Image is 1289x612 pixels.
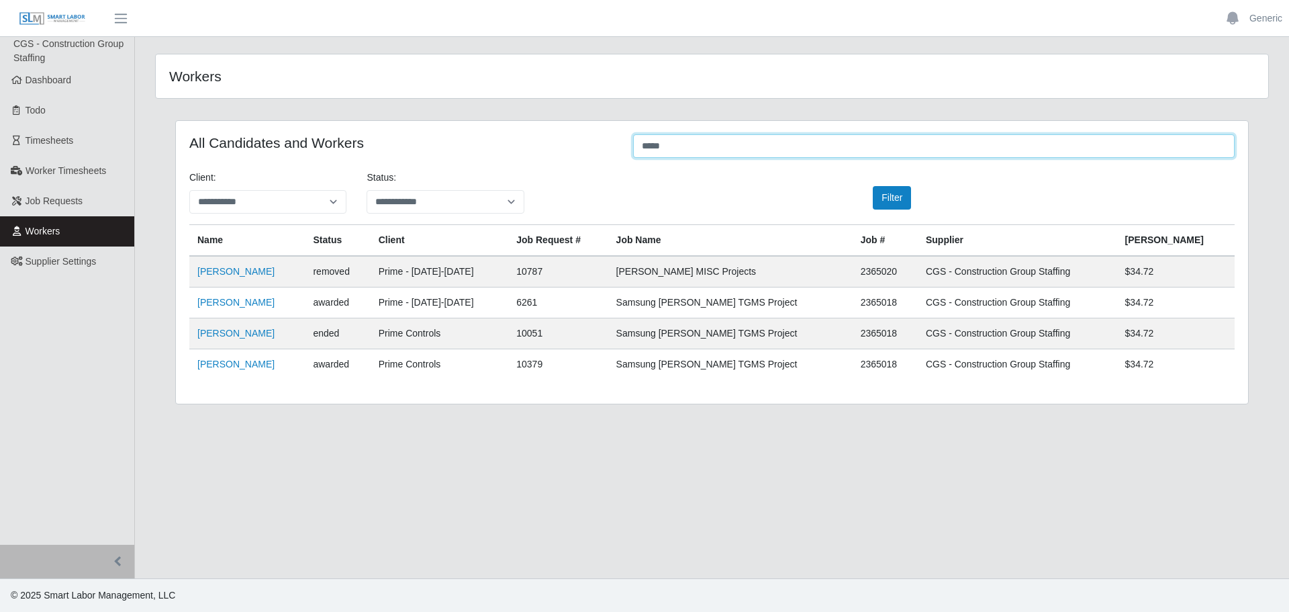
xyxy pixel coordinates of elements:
td: awarded [305,349,370,380]
th: Name [189,225,305,257]
span: © 2025 Smart Labor Management, LLC [11,590,175,601]
td: Prime - [DATE]-[DATE] [371,256,509,288]
td: $34.72 [1117,318,1235,349]
td: CGS - Construction Group Staffing [918,318,1117,349]
td: Prime - [DATE]-[DATE] [371,288,509,318]
a: Generic [1249,11,1282,26]
th: Supplier [918,225,1117,257]
label: Client: [189,171,216,185]
a: [PERSON_NAME] [197,297,275,308]
td: 2365018 [853,318,918,349]
span: Todo [26,105,46,116]
td: 2365020 [853,256,918,288]
td: ended [305,318,370,349]
td: Prime Controls [371,318,509,349]
td: 10051 [508,318,608,349]
td: 10787 [508,256,608,288]
td: Samsung [PERSON_NAME] TGMS Project [608,318,853,349]
td: 6261 [508,288,608,318]
td: [PERSON_NAME] MISC Projects [608,256,853,288]
button: Filter [873,186,911,210]
span: Job Requests [26,195,83,206]
span: Worker Timesheets [26,165,106,176]
td: CGS - Construction Group Staffing [918,256,1117,288]
td: Samsung [PERSON_NAME] TGMS Project [608,349,853,380]
h4: Workers [169,68,610,85]
th: Client [371,225,509,257]
th: Job # [853,225,918,257]
a: [PERSON_NAME] [197,266,275,277]
span: Supplier Settings [26,256,97,267]
h4: All Candidates and Workers [189,134,613,151]
a: [PERSON_NAME] [197,359,275,369]
td: awarded [305,288,370,318]
td: $34.72 [1117,256,1235,288]
img: SLM Logo [19,11,86,26]
a: [PERSON_NAME] [197,328,275,339]
span: Dashboard [26,75,72,85]
th: Job Name [608,225,853,257]
td: 2365018 [853,288,918,318]
td: Prime Controls [371,349,509,380]
label: Status: [367,171,396,185]
td: CGS - Construction Group Staffing [918,288,1117,318]
td: CGS - Construction Group Staffing [918,349,1117,380]
th: Job Request # [508,225,608,257]
th: Status [305,225,370,257]
td: $34.72 [1117,349,1235,380]
span: Workers [26,226,60,236]
td: $34.72 [1117,288,1235,318]
span: CGS - Construction Group Staffing [13,38,124,63]
span: Timesheets [26,135,74,146]
td: 2365018 [853,349,918,380]
td: removed [305,256,370,288]
th: [PERSON_NAME] [1117,225,1235,257]
td: 10379 [508,349,608,380]
td: Samsung [PERSON_NAME] TGMS Project [608,288,853,318]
